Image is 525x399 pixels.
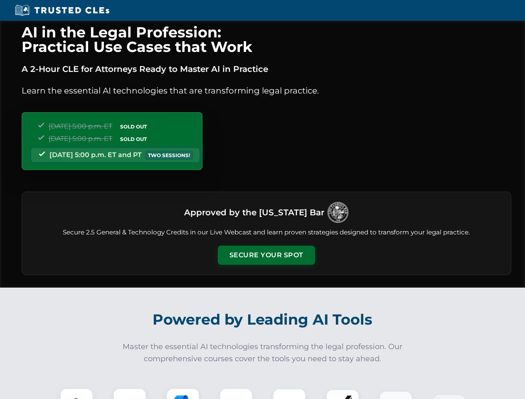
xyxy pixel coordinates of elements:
h2: Powered by Leading AI Tools [32,305,493,334]
span: SOLD OUT [117,135,150,143]
p: Learn the essential AI technologies that are transforming legal practice. [22,84,511,97]
span: [DATE] 5:00 p.m. ET [49,122,112,130]
span: [DATE] 5:00 p.m. ET [49,135,112,143]
img: Logo [328,202,348,223]
button: Secure Your Spot [218,246,315,265]
p: A 2-Hour CLE for Attorneys Ready to Master AI in Practice [22,62,511,76]
p: Secure 2.5 General & Technology Credits in our Live Webcast and learn proven strategies designed ... [32,228,501,237]
p: Master the essential AI technologies transforming the legal profession. Our comprehensive courses... [117,341,408,365]
img: Trusted CLEs [12,4,112,17]
span: SOLD OUT [117,122,150,131]
h1: AI in the Legal Profession: Practical Use Cases that Work [22,25,511,54]
h3: Approved by the [US_STATE] Bar [184,205,324,220]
